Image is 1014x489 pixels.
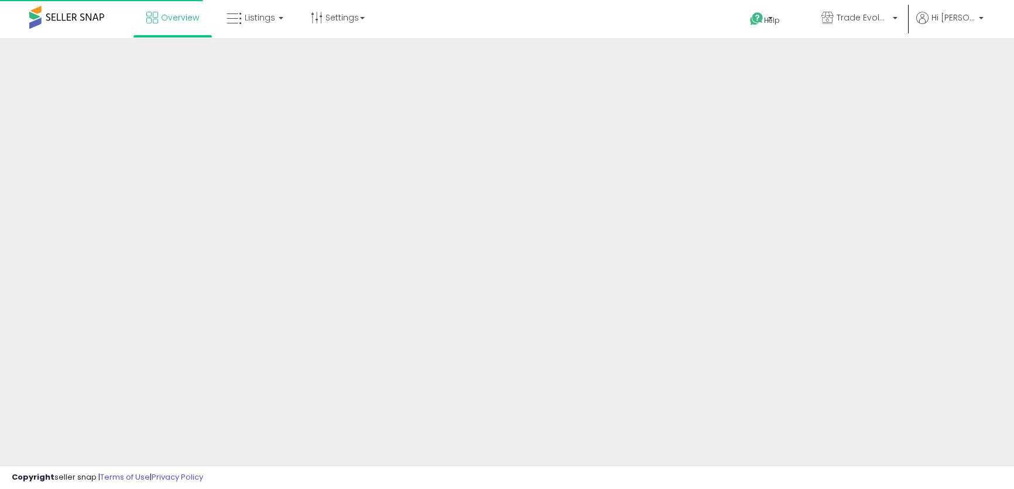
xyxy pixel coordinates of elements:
a: Help [741,3,803,38]
i: Get Help [749,12,764,26]
span: Listings [245,12,275,23]
strong: Copyright [12,471,54,483]
a: Hi [PERSON_NAME] [916,12,984,38]
div: seller snap | | [12,472,203,483]
span: Help [764,15,780,25]
a: Terms of Use [100,471,150,483]
span: Overview [161,12,199,23]
a: Privacy Policy [152,471,203,483]
span: Trade Evolution US [837,12,889,23]
span: Hi [PERSON_NAME] [931,12,975,23]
